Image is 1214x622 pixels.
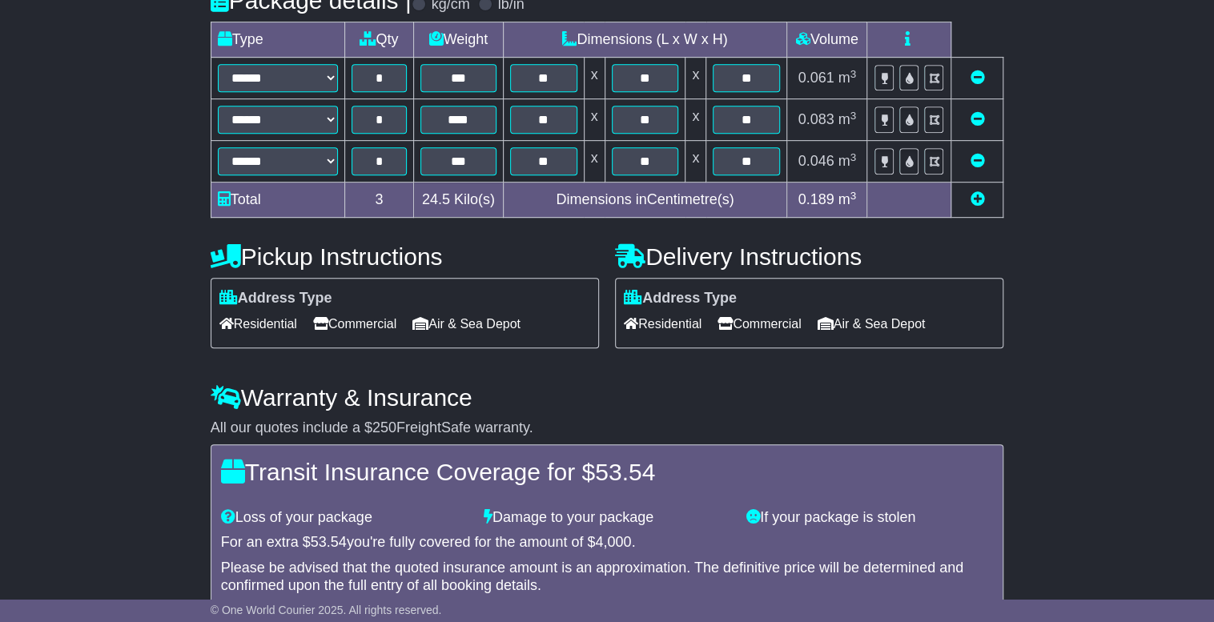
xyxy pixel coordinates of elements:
[798,70,834,86] span: 0.061
[685,58,706,99] td: x
[219,311,297,336] span: Residential
[211,22,344,58] td: Type
[503,22,787,58] td: Dimensions (L x W x H)
[685,99,706,141] td: x
[221,534,994,552] div: For an extra $ you're fully covered for the amount of $ .
[344,183,413,218] td: 3
[584,99,605,141] td: x
[221,459,994,485] h4: Transit Insurance Coverage for $
[503,183,787,218] td: Dimensions in Centimetre(s)
[838,70,857,86] span: m
[838,191,857,207] span: m
[970,70,984,86] a: Remove this item
[970,191,984,207] a: Add new item
[818,311,926,336] span: Air & Sea Depot
[970,153,984,169] a: Remove this item
[738,509,1001,527] div: If your package is stolen
[850,68,857,80] sup: 3
[798,191,834,207] span: 0.189
[798,111,834,127] span: 0.083
[313,311,396,336] span: Commercial
[624,290,737,307] label: Address Type
[476,509,738,527] div: Damage to your package
[850,110,857,122] sup: 3
[615,243,1003,270] h4: Delivery Instructions
[211,243,599,270] h4: Pickup Instructions
[372,419,396,435] span: 250
[211,384,1004,411] h4: Warranty & Insurance
[584,58,605,99] td: x
[211,419,1004,437] div: All our quotes include a $ FreightSafe warranty.
[344,22,413,58] td: Qty
[850,151,857,163] sup: 3
[595,459,655,485] span: 53.54
[838,111,857,127] span: m
[219,290,332,307] label: Address Type
[213,509,476,527] div: Loss of your package
[584,141,605,183] td: x
[311,534,347,550] span: 53.54
[970,111,984,127] a: Remove this item
[422,191,450,207] span: 24.5
[850,190,857,202] sup: 3
[414,183,504,218] td: Kilo(s)
[211,604,442,616] span: © One World Courier 2025. All rights reserved.
[787,22,867,58] td: Volume
[685,141,706,183] td: x
[211,183,344,218] td: Total
[221,560,994,594] div: Please be advised that the quoted insurance amount is an approximation. The definitive price will...
[414,22,504,58] td: Weight
[798,153,834,169] span: 0.046
[595,534,631,550] span: 4,000
[624,311,701,336] span: Residential
[838,153,857,169] span: m
[412,311,521,336] span: Air & Sea Depot
[718,311,801,336] span: Commercial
